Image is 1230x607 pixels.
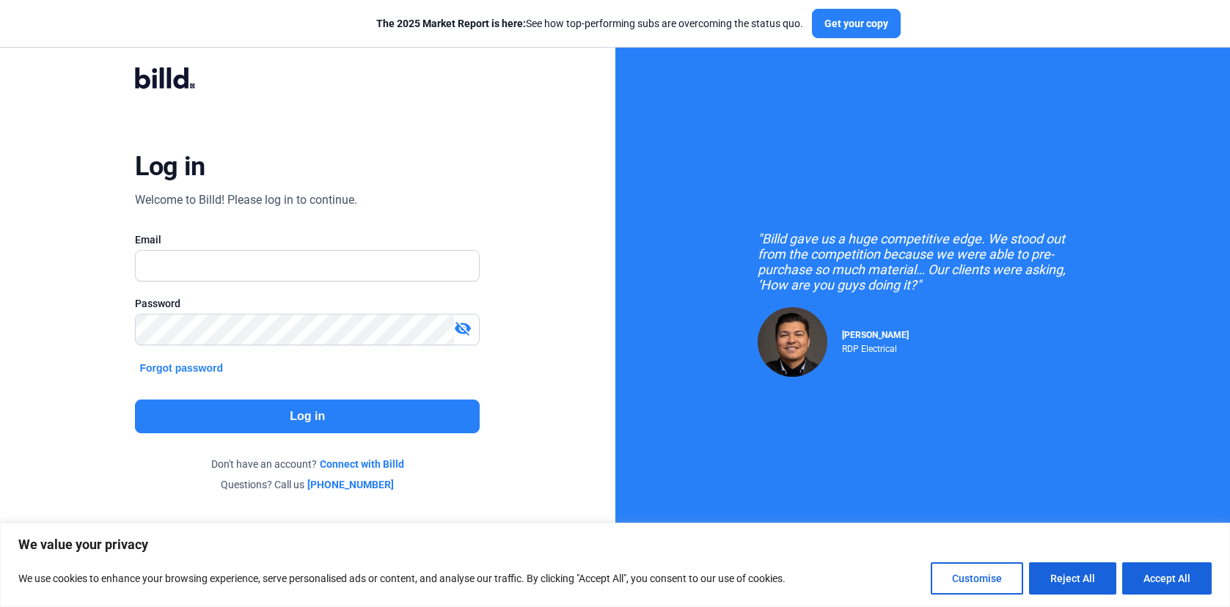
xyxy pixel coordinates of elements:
div: Password [135,296,480,311]
a: [PHONE_NUMBER] [307,477,394,492]
span: [PERSON_NAME] [842,330,909,340]
button: Log in [135,400,480,433]
div: See how top-performing subs are overcoming the status quo. [376,16,803,31]
p: We use cookies to enhance your browsing experience, serve personalised ads or content, and analys... [18,570,786,587]
div: Questions? Call us [135,477,480,492]
div: Welcome to Billd! Please log in to continue. [135,191,357,209]
div: Email [135,232,480,247]
a: Connect with Billd [320,457,404,471]
button: Customise [931,562,1023,595]
button: Accept All [1122,562,1212,595]
div: Don't have an account? [135,457,480,471]
span: The 2025 Market Report is here: [376,18,526,29]
mat-icon: visibility_off [454,320,472,337]
div: RDP Electrical [842,340,909,354]
button: Get your copy [812,9,901,38]
button: Forgot password [135,360,227,376]
img: Raul Pacheco [758,307,827,377]
div: Log in [135,150,205,183]
button: Reject All [1029,562,1116,595]
p: We value your privacy [18,536,1212,553]
div: "Billd gave us a huge competitive edge. We stood out from the competition because we were able to... [758,231,1088,293]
